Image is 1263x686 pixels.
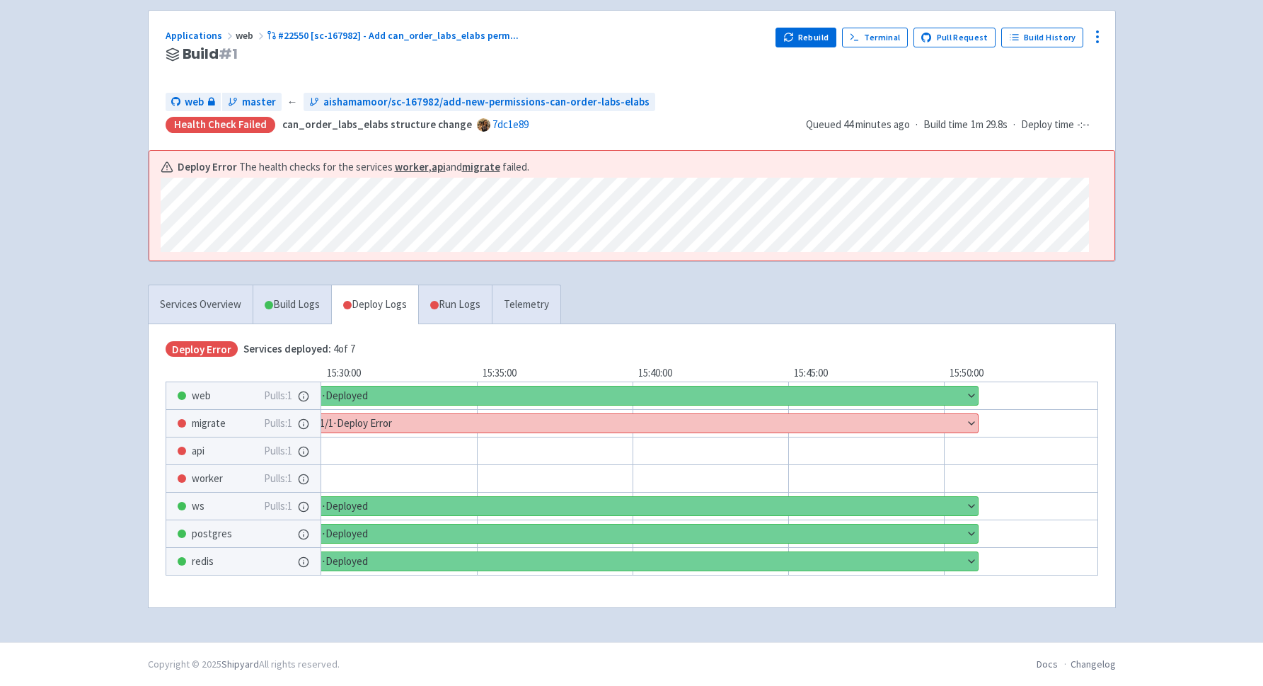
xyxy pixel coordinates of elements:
a: #22550 [sc-167982] - Add can_order_labs_elabs perm... [267,29,521,42]
span: The health checks for the services , and failed. [239,159,529,176]
b: Deploy Error [178,159,237,176]
a: Pull Request [913,28,996,47]
span: worker [192,471,223,487]
a: Applications [166,29,236,42]
span: aishamamoor/sc-167982/add-new-permissions-can-order-labs-elabs [323,94,650,110]
div: 15:40:00 [633,365,788,382]
span: Pulls: 1 [264,443,292,459]
span: #22550 [sc-167982] - Add can_order_labs_elabs perm ... [278,29,519,42]
span: api [192,443,204,459]
span: ← [287,94,298,110]
span: # 1 [219,44,238,64]
a: Docs [1037,658,1058,670]
span: Build time [923,117,968,133]
a: Deploy Logs [331,285,418,324]
span: Deploy time [1021,117,1074,133]
span: -:-- [1077,117,1090,133]
div: Copyright © 2025 All rights reserved. [148,657,340,672]
a: Build History [1001,28,1083,47]
a: api [432,160,446,173]
a: Services Overview [149,285,253,324]
a: master [222,93,282,112]
div: 15:45:00 [788,365,944,382]
span: web [185,94,204,110]
span: Build [183,46,238,62]
span: Queued [806,118,910,131]
a: aishamamoor/sc-167982/add-new-permissions-can-order-labs-elabs [304,93,655,112]
span: web [236,29,267,42]
div: Health check failed [166,117,275,133]
a: worker [395,160,429,173]
span: Pulls: 1 [264,416,292,432]
strong: can_order_labs_elabs structure change [282,118,472,131]
span: 4 of 7 [243,341,355,358]
span: postgres [192,526,232,542]
span: Pulls: 1 [264,388,292,404]
a: 7dc1e89 [492,118,529,131]
span: web [192,388,211,404]
button: Rebuild [775,28,836,47]
div: · · [806,117,1098,133]
span: migrate [192,416,226,432]
a: Shipyard [221,658,259,670]
span: Pulls: 1 [264,498,292,515]
a: Build Logs [253,285,331,324]
a: web [166,93,221,112]
span: Services deployed: [243,342,331,355]
div: 15:35:00 [477,365,633,382]
span: Deploy Error [166,341,238,358]
div: 15:30:00 [321,365,477,382]
a: Changelog [1071,658,1116,670]
span: 1m 29.8s [971,117,1008,133]
a: migrate [462,160,500,173]
span: ws [192,498,204,515]
a: Terminal [842,28,908,47]
a: Telemetry [492,285,560,324]
span: Pulls: 1 [264,471,292,487]
a: Run Logs [418,285,492,324]
span: redis [192,554,214,570]
time: 44 minutes ago [843,118,910,131]
span: master [242,94,276,110]
div: 15:50:00 [944,365,1100,382]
